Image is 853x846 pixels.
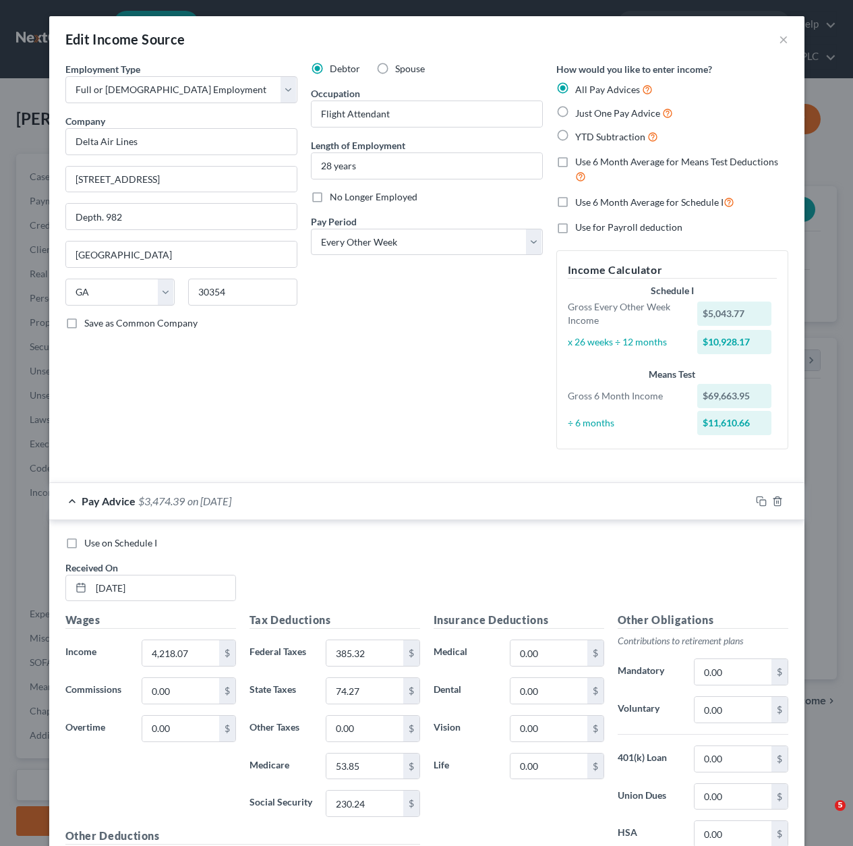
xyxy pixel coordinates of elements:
[403,791,419,816] div: $
[568,284,777,298] div: Schedule I
[587,678,604,704] div: $
[330,191,417,202] span: No Longer Employed
[326,791,403,816] input: 0.00
[575,107,660,119] span: Just One Pay Advice
[311,216,357,227] span: Pay Period
[187,495,231,507] span: on [DATE]
[835,800,846,811] span: 5
[403,716,419,741] div: $
[556,62,712,76] label: How would you like to enter income?
[330,63,360,74] span: Debtor
[243,715,320,742] label: Other Taxes
[66,167,297,192] input: Enter address...
[188,279,297,306] input: Enter zip...
[65,115,105,127] span: Company
[611,696,688,723] label: Voluntary
[771,746,788,772] div: $
[568,262,777,279] h5: Income Calculator
[611,783,688,810] label: Union Dues
[65,128,297,155] input: Search company by name...
[575,196,724,208] span: Use 6 Month Average for Schedule I
[561,300,691,327] div: Gross Every Other Week Income
[312,153,542,179] input: ex: 2 years
[697,302,771,326] div: $5,043.77
[575,131,645,142] span: YTD Subtraction
[695,697,771,723] input: 0.00
[65,562,118,573] span: Received On
[587,716,604,741] div: $
[326,754,403,779] input: 0.00
[575,221,682,233] span: Use for Payroll deduction
[395,63,425,74] span: Spouse
[779,31,788,47] button: ×
[243,753,320,780] label: Medicare
[568,368,777,381] div: Means Test
[59,677,136,704] label: Commissions
[249,612,420,629] h5: Tax Deductions
[312,101,542,127] input: --
[326,716,403,741] input: 0.00
[695,784,771,810] input: 0.00
[434,612,604,629] h5: Insurance Deductions
[142,640,218,666] input: 0.00
[611,658,688,685] label: Mandatory
[771,697,788,723] div: $
[326,640,403,666] input: 0.00
[142,678,218,704] input: 0.00
[311,138,405,152] label: Length of Employment
[771,659,788,685] div: $
[575,156,778,167] span: Use 6 Month Average for Means Test Deductions
[219,716,235,741] div: $
[138,495,185,507] span: $3,474.39
[510,716,587,741] input: 0.00
[311,86,360,101] label: Occupation
[697,384,771,408] div: $69,663.95
[771,784,788,810] div: $
[611,745,688,772] label: 401(k) Loan
[695,659,771,685] input: 0.00
[219,640,235,666] div: $
[219,678,235,704] div: $
[403,754,419,779] div: $
[82,495,136,507] span: Pay Advice
[427,715,504,742] label: Vision
[587,640,604,666] div: $
[427,753,504,780] label: Life
[695,746,771,772] input: 0.00
[561,416,691,430] div: ÷ 6 months
[59,715,136,742] label: Overtime
[84,317,198,329] span: Save as Common Company
[427,640,504,667] label: Medical
[561,335,691,349] div: x 26 weeks ÷ 12 months
[697,411,771,435] div: $11,610.66
[403,640,419,666] div: $
[427,677,504,704] label: Dental
[243,677,320,704] label: State Taxes
[243,790,320,817] label: Social Security
[65,646,96,657] span: Income
[587,754,604,779] div: $
[66,204,297,229] input: Unit, Suite, etc...
[65,30,185,49] div: Edit Income Source
[561,389,691,403] div: Gross 6 Month Income
[575,84,640,95] span: All Pay Advices
[65,828,420,845] h5: Other Deductions
[403,678,419,704] div: $
[807,800,840,833] iframe: Intercom live chat
[142,716,218,741] input: 0.00
[243,640,320,667] label: Federal Taxes
[66,242,297,267] input: Enter city...
[84,537,157,548] span: Use on Schedule I
[510,754,587,779] input: 0.00
[510,678,587,704] input: 0.00
[618,612,788,629] h5: Other Obligations
[91,575,235,601] input: MM/DD/YYYY
[697,330,771,354] div: $10,928.17
[618,634,788,648] p: Contributions to retirement plans
[65,63,140,75] span: Employment Type
[326,678,403,704] input: 0.00
[65,612,236,629] h5: Wages
[510,640,587,666] input: 0.00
